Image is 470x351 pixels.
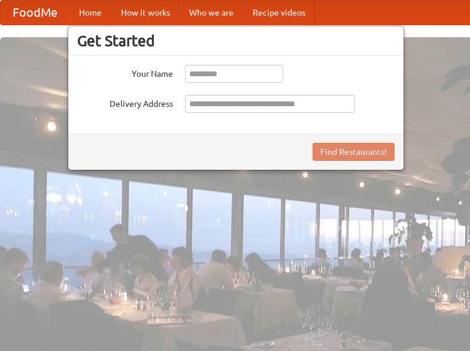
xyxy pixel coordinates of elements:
[111,1,180,25] a: How it works
[180,1,243,25] a: Who we are
[77,65,173,80] label: Your Name
[69,1,111,25] a: Home
[313,143,395,161] button: Find Restaurants!
[77,32,395,50] h3: Get Started
[243,1,315,25] a: Recipe videos
[1,1,69,25] a: FoodMe
[77,95,173,110] label: Delivery Address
